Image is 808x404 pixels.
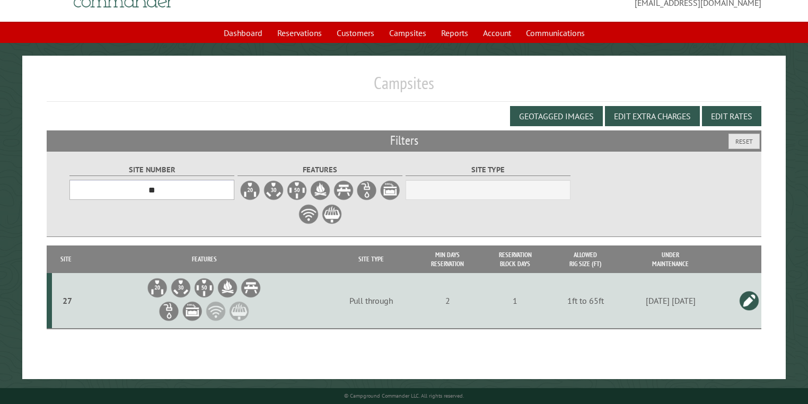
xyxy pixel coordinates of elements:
th: Site [52,245,80,273]
a: Campsites [383,23,433,43]
a: Reservations [271,23,328,43]
th: Allowed Rig Size (ft) [549,245,622,273]
label: 50A Electrical Hookup [286,180,308,201]
a: Reports [435,23,475,43]
a: Dashboard [217,23,269,43]
li: 30A Electrical Hookup [170,277,191,298]
th: Min Days Reservation [414,245,481,273]
small: © Campground Commander LLC. All rights reserved. [344,392,464,399]
label: Sewer Hookup [380,180,401,201]
button: Geotagged Images [510,106,603,126]
a: Communications [520,23,591,43]
th: Reservation Block Days [481,245,549,273]
label: Picnic Table [333,180,354,201]
li: Sewer Hookup [182,301,203,322]
a: Edit this campsite [739,290,760,311]
li: WiFi Service [205,301,226,322]
div: 27 [56,295,78,306]
div: [DATE] [DATE] [623,295,717,306]
label: 30A Electrical Hookup [263,180,284,201]
th: Features [80,245,328,273]
li: Picnic Table [240,277,261,298]
label: WiFi Service [298,204,319,225]
div: 2 [416,295,480,306]
label: Site Type [406,164,570,176]
li: 20A Electrical Hookup [147,277,168,298]
label: Firepit [310,180,331,201]
label: Features [238,164,402,176]
label: Water Hookup [356,180,377,201]
div: 1 [483,295,547,306]
label: Grill [321,204,342,225]
div: Pull through [330,295,412,306]
a: Customers [330,23,381,43]
li: Grill [229,301,250,322]
label: Site Number [69,164,234,176]
label: 20A Electrical Hookup [240,180,261,201]
th: Under Maintenance [622,245,719,273]
h1: Campsites [47,73,762,102]
button: Edit Rates [702,106,761,126]
div: 1ft to 65ft [550,295,620,306]
button: Reset [728,134,760,149]
a: Account [477,23,517,43]
li: 50A Electrical Hookup [194,277,215,298]
li: Water Hookup [159,301,180,322]
button: Edit Extra Charges [605,106,700,126]
th: Site Type [328,245,414,273]
li: Firepit [217,277,238,298]
h2: Filters [47,130,762,151]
